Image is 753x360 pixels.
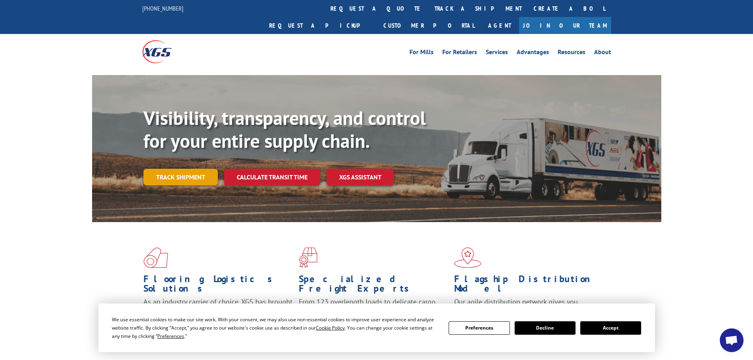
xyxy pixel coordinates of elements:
div: Open chat [720,328,744,352]
button: Decline [515,321,576,335]
a: Request a pickup [263,17,377,34]
a: Services [486,49,508,58]
h1: Flagship Distribution Model [454,274,604,297]
a: Resources [558,49,585,58]
a: For Mills [410,49,434,58]
img: xgs-icon-focused-on-flooring-red [299,247,317,268]
a: Calculate transit time [224,169,320,186]
a: Customer Portal [377,17,480,34]
a: Track shipment [143,169,218,185]
div: Cookie Consent Prompt [98,303,655,352]
a: [PHONE_NUMBER] [142,4,183,12]
button: Accept [580,321,641,335]
img: xgs-icon-flagship-distribution-model-red [454,247,481,268]
span: Our agile distribution network gives you nationwide inventory management on demand. [454,297,600,316]
div: We use essential cookies to make our site work. With your consent, we may also use non-essential ... [112,315,439,340]
a: XGS ASSISTANT [326,169,394,186]
a: For Retailers [442,49,477,58]
button: Preferences [449,321,510,335]
span: Cookie Policy [316,324,345,331]
a: Join Our Team [519,17,611,34]
a: Advantages [517,49,549,58]
span: As an industry carrier of choice, XGS has brought innovation and dedication to flooring logistics... [143,297,293,325]
h1: Flooring Logistics Solutions [143,274,293,297]
a: Agent [480,17,519,34]
a: About [594,49,611,58]
p: From 123 overlength loads to delicate cargo, our experienced staff knows the best way to move you... [299,297,448,332]
h1: Specialized Freight Experts [299,274,448,297]
span: Preferences [157,333,184,339]
b: Visibility, transparency, and control for your entire supply chain. [143,106,426,153]
img: xgs-icon-total-supply-chain-intelligence-red [143,247,168,268]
